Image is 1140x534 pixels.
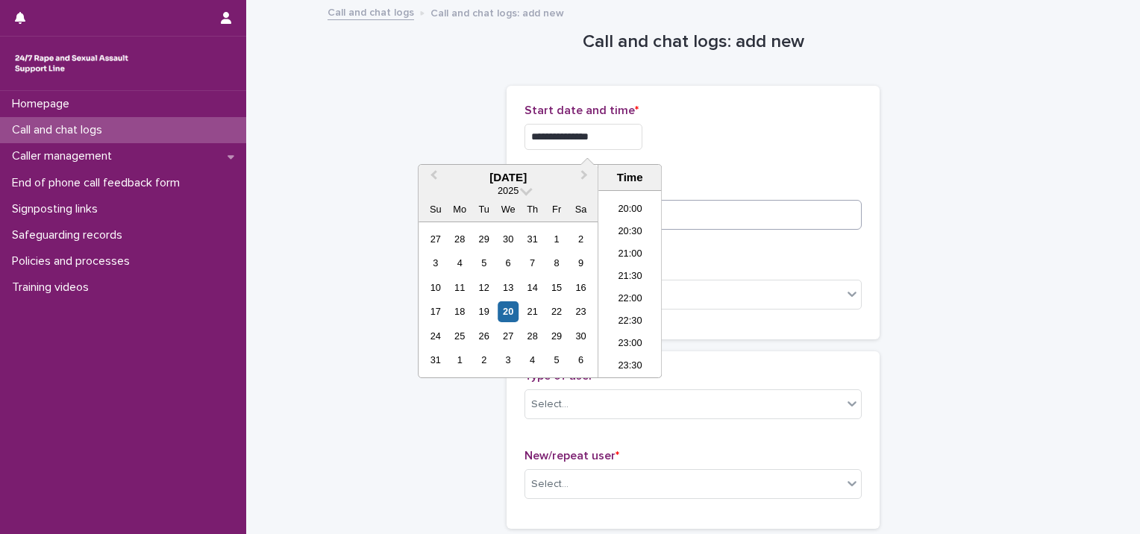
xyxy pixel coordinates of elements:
[450,253,470,273] div: Choose Monday, August 4th, 2025
[598,311,662,333] li: 22:30
[507,31,880,53] h1: Call and chat logs: add new
[474,326,494,346] div: Choose Tuesday, August 26th, 2025
[571,277,591,298] div: Choose Saturday, August 16th, 2025
[498,199,519,219] div: We
[425,199,445,219] div: Su
[6,123,114,137] p: Call and chat logs
[6,176,192,190] p: End of phone call feedback form
[420,166,444,190] button: Previous Month
[498,253,519,273] div: Choose Wednesday, August 6th, 2025
[430,4,564,20] p: Call and chat logs: add new
[522,350,542,370] div: Choose Thursday, September 4th, 2025
[598,333,662,356] li: 23:00
[474,301,494,321] div: Choose Tuesday, August 19th, 2025
[450,326,470,346] div: Choose Monday, August 25th, 2025
[450,277,470,298] div: Choose Monday, August 11th, 2025
[474,350,494,370] div: Choose Tuesday, September 2nd, 2025
[531,397,569,412] div: Select...
[522,199,542,219] div: Th
[547,199,567,219] div: Fr
[6,280,101,295] p: Training videos
[498,277,519,298] div: Choose Wednesday, August 13th, 2025
[531,477,569,492] div: Select...
[424,227,593,372] div: month 2025-08
[547,350,567,370] div: Choose Friday, September 5th, 2025
[547,229,567,249] div: Choose Friday, August 1st, 2025
[6,228,134,242] p: Safeguarding records
[598,199,662,222] li: 20:00
[450,301,470,321] div: Choose Monday, August 18th, 2025
[12,48,131,78] img: rhQMoQhaT3yELyF149Cw
[522,253,542,273] div: Choose Thursday, August 7th, 2025
[425,277,445,298] div: Choose Sunday, August 10th, 2025
[6,149,124,163] p: Caller management
[522,277,542,298] div: Choose Thursday, August 14th, 2025
[425,253,445,273] div: Choose Sunday, August 3rd, 2025
[425,326,445,346] div: Choose Sunday, August 24th, 2025
[571,229,591,249] div: Choose Saturday, August 2nd, 2025
[571,199,591,219] div: Sa
[6,254,142,268] p: Policies and processes
[598,266,662,289] li: 21:30
[547,326,567,346] div: Choose Friday, August 29th, 2025
[598,222,662,244] li: 20:30
[498,301,519,321] div: Choose Wednesday, August 20th, 2025
[474,229,494,249] div: Choose Tuesday, July 29th, 2025
[6,97,81,111] p: Homepage
[547,253,567,273] div: Choose Friday, August 8th, 2025
[498,350,519,370] div: Choose Wednesday, September 3rd, 2025
[522,301,542,321] div: Choose Thursday, August 21st, 2025
[498,185,519,196] span: 2025
[598,289,662,311] li: 22:00
[571,301,591,321] div: Choose Saturday, August 23rd, 2025
[598,244,662,266] li: 21:00
[425,350,445,370] div: Choose Sunday, August 31st, 2025
[450,229,470,249] div: Choose Monday, July 28th, 2025
[474,253,494,273] div: Choose Tuesday, August 5th, 2025
[6,202,110,216] p: Signposting links
[547,301,567,321] div: Choose Friday, August 22nd, 2025
[571,350,591,370] div: Choose Saturday, September 6th, 2025
[522,229,542,249] div: Choose Thursday, July 31st, 2025
[425,301,445,321] div: Choose Sunday, August 17th, 2025
[574,166,598,190] button: Next Month
[524,450,619,462] span: New/repeat user
[571,253,591,273] div: Choose Saturday, August 9th, 2025
[524,370,597,382] span: Type of user
[524,104,639,116] span: Start date and time
[547,277,567,298] div: Choose Friday, August 15th, 2025
[450,199,470,219] div: Mo
[425,229,445,249] div: Choose Sunday, July 27th, 2025
[522,326,542,346] div: Choose Thursday, August 28th, 2025
[571,326,591,346] div: Choose Saturday, August 30th, 2025
[474,199,494,219] div: Tu
[598,356,662,378] li: 23:30
[450,350,470,370] div: Choose Monday, September 1st, 2025
[498,229,519,249] div: Choose Wednesday, July 30th, 2025
[602,171,657,184] div: Time
[474,277,494,298] div: Choose Tuesday, August 12th, 2025
[419,171,598,184] div: [DATE]
[328,3,414,20] a: Call and chat logs
[498,326,519,346] div: Choose Wednesday, August 27th, 2025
